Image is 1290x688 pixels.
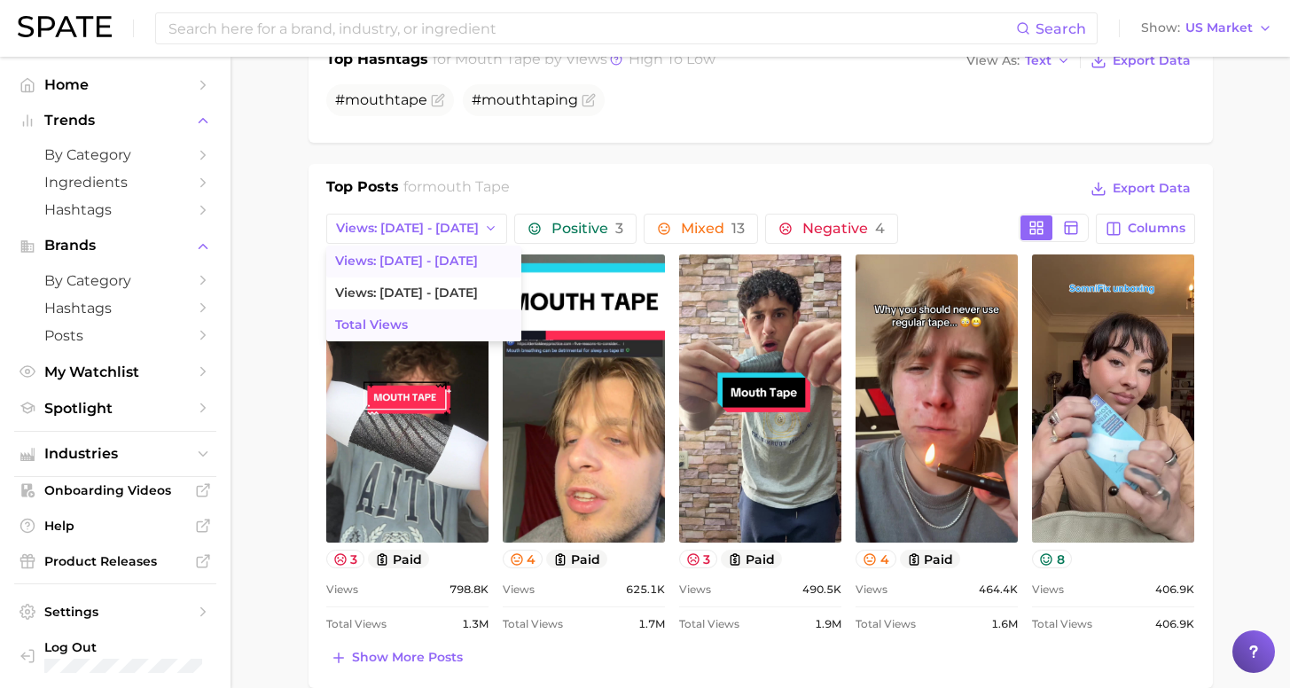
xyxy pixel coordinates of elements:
[1113,53,1191,68] span: Export Data
[14,107,216,134] button: Trends
[44,201,186,218] span: Hashtags
[582,93,596,107] button: Flag as miscategorized or irrelevant
[14,141,216,168] a: by Category
[1113,181,1191,196] span: Export Data
[44,639,202,655] span: Log Out
[979,579,1018,600] span: 464.4k
[326,176,399,203] h1: Top Posts
[551,222,623,236] span: Positive
[326,614,387,635] span: Total Views
[44,238,186,254] span: Brands
[615,220,623,237] span: 3
[44,113,186,129] span: Trends
[14,196,216,223] a: Hashtags
[44,446,186,462] span: Industries
[44,553,186,569] span: Product Releases
[14,441,216,467] button: Industries
[403,176,510,203] h2: for
[18,16,112,37] img: SPATE
[14,267,216,294] a: by Category
[679,579,711,600] span: Views
[44,327,186,344] span: Posts
[638,614,665,635] span: 1.7m
[352,650,463,665] span: Show more posts
[546,550,607,568] button: paid
[335,285,478,301] span: Views: [DATE] - [DATE]
[962,50,1075,73] button: View AsText
[44,146,186,163] span: by Category
[679,614,739,635] span: Total Views
[1086,49,1194,74] button: Export Data
[44,364,186,380] span: My Watchlist
[14,548,216,575] a: Product Releases
[900,550,961,568] button: paid
[991,614,1018,635] span: 1.6m
[503,579,535,600] span: Views
[1137,17,1277,40] button: ShowUS Market
[1025,56,1052,66] span: Text
[326,645,467,670] button: Show more posts
[14,598,216,625] a: Settings
[455,51,541,67] span: mouth tape
[472,91,578,108] span: # taping
[1155,579,1194,600] span: 406.9k
[856,550,896,568] button: 4
[14,168,216,196] a: Ingredients
[335,254,478,269] span: Views: [DATE] - [DATE]
[14,358,216,386] a: My Watchlist
[345,91,395,108] span: mouth
[44,76,186,93] span: Home
[335,317,408,332] span: Total Views
[44,482,186,498] span: Onboarding Videos
[326,49,428,74] h1: Top Hashtags
[503,614,563,635] span: Total Views
[856,614,916,635] span: Total Views
[368,550,429,568] button: paid
[44,272,186,289] span: by Category
[679,550,718,568] button: 3
[422,178,510,195] span: mouth tape
[1086,176,1194,201] button: Export Data
[44,518,186,534] span: Help
[1032,614,1092,635] span: Total Views
[395,91,427,108] span: tape
[326,214,508,244] button: Views: [DATE] - [DATE]
[44,400,186,417] span: Spotlight
[431,93,445,107] button: Flag as miscategorized or irrelevant
[14,634,216,678] a: Log out. Currently logged in with e-mail alyssa@spate.nyc.
[1032,579,1064,600] span: Views
[167,13,1016,43] input: Search here for a brand, industry, or ingredient
[14,71,216,98] a: Home
[44,604,186,620] span: Settings
[1185,23,1253,33] span: US Market
[856,579,887,600] span: Views
[875,220,885,237] span: 4
[802,222,885,236] span: Negative
[626,579,665,600] span: 625.1k
[14,395,216,422] a: Spotlight
[629,51,715,67] span: high to low
[326,579,358,600] span: Views
[326,550,365,568] button: 3
[503,550,543,568] button: 4
[802,579,841,600] span: 490.5k
[681,222,745,236] span: Mixed
[481,91,531,108] span: mouth
[14,477,216,504] a: Onboarding Videos
[14,294,216,322] a: Hashtags
[433,49,715,74] h2: for by Views
[44,174,186,191] span: Ingredients
[1032,550,1072,568] button: 8
[1096,214,1194,244] button: Columns
[336,221,479,236] span: Views: [DATE] - [DATE]
[1155,614,1194,635] span: 406.9k
[966,56,1020,66] span: View As
[326,246,521,341] ul: Views: [DATE] - [DATE]
[815,614,841,635] span: 1.9m
[450,579,489,600] span: 798.8k
[44,300,186,317] span: Hashtags
[14,232,216,259] button: Brands
[731,220,745,237] span: 13
[462,614,489,635] span: 1.3m
[14,512,216,539] a: Help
